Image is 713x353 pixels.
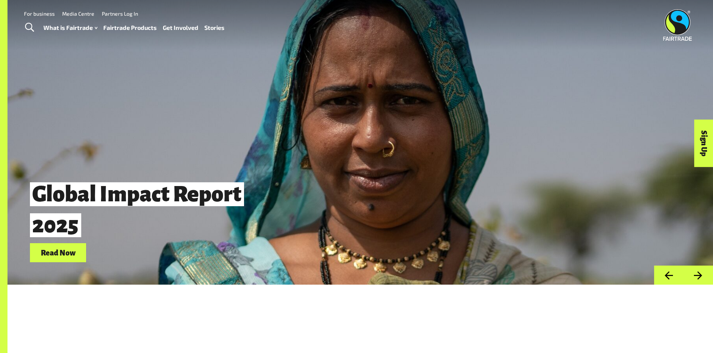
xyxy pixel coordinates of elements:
[30,243,86,262] a: Read Now
[663,9,692,41] img: Fairtrade Australia New Zealand logo
[24,10,55,17] a: For business
[102,10,138,17] a: Partners Log In
[163,22,198,33] a: Get Involved
[683,266,713,285] button: Next
[20,18,39,37] a: Toggle Search
[204,22,225,33] a: Stories
[103,22,157,33] a: Fairtrade Products
[62,10,94,17] a: Media Centre
[30,182,244,237] span: Global Impact Report 2025
[43,22,97,33] a: What is Fairtrade
[654,266,683,285] button: Previous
